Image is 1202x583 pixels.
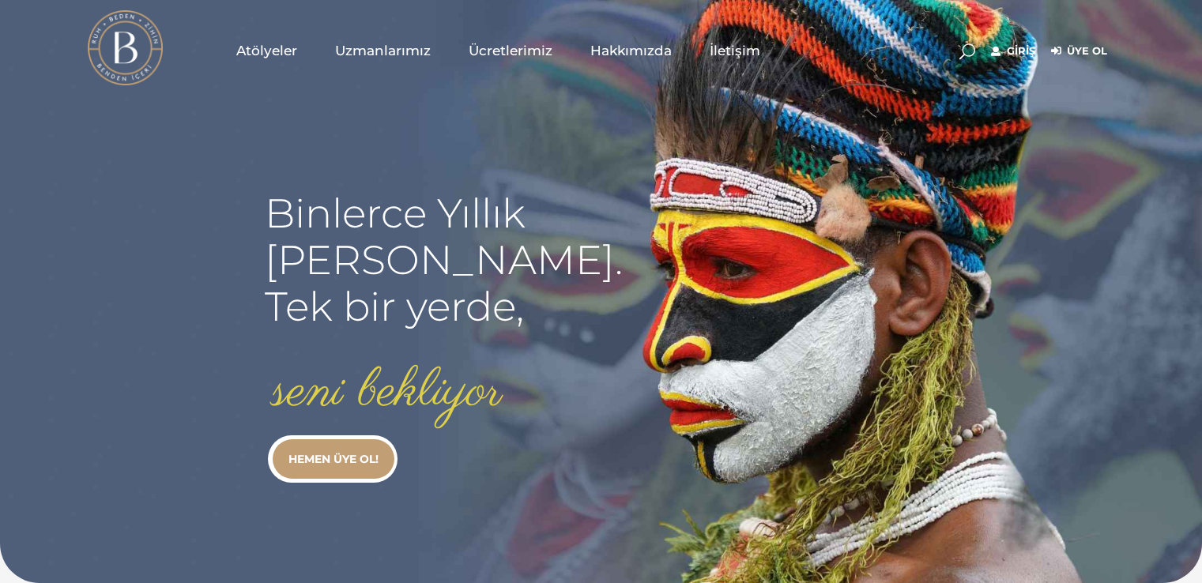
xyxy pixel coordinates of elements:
a: HEMEN ÜYE OL! [273,439,394,479]
img: light logo [88,10,163,85]
a: İletişim [691,11,779,90]
a: Hakkımızda [571,11,691,90]
a: Atölyeler [217,11,316,90]
span: Ücretlerimiz [469,42,552,60]
span: İletişim [710,42,760,60]
span: Atölyeler [236,42,297,60]
rs-layer: Binlerce Yıllık [PERSON_NAME]. Tek bir yerde, [265,190,623,330]
a: Uzmanlarımız [316,11,450,90]
rs-layer: seni bekliyor [273,363,503,422]
a: Ücretlerimiz [450,11,571,90]
span: Uzmanlarımız [335,42,431,60]
a: Üye Ol [1051,42,1107,61]
span: Hakkımızda [590,42,672,60]
a: Giriş [991,42,1035,61]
